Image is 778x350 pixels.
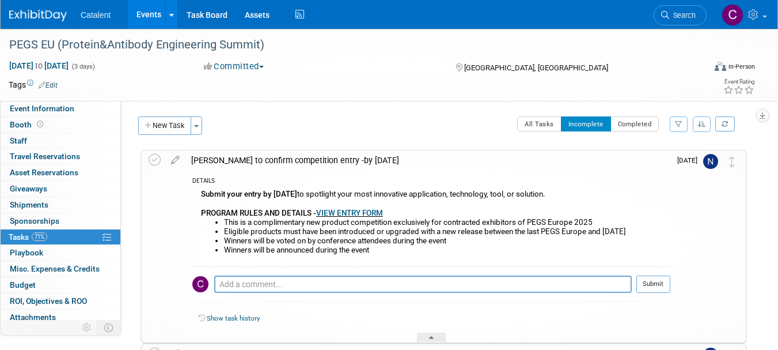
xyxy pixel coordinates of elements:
a: Refresh [715,116,735,131]
span: Search [669,11,696,20]
a: ROI, Objectives & ROO [1,293,120,309]
div: [PERSON_NAME] to confirm competition entry -by [DATE] [185,150,670,170]
span: Attachments [10,313,56,322]
span: Catalent [81,10,111,20]
a: Travel Reservations [1,149,120,164]
span: [DATE] [677,156,703,164]
a: Shipments [1,197,120,213]
span: (3 days) [71,63,95,70]
span: [DATE] [DATE] [9,61,69,71]
span: Budget [10,280,36,289]
img: Format-Inperson.png [715,62,726,71]
span: 71% [32,232,47,241]
span: Staff [10,136,27,145]
span: Asset Reservations [10,168,78,177]
a: Giveaways [1,181,120,197]
a: Search [654,5,707,25]
div: to spotlight your most innovative application, technology, tool, or solution. [192,187,670,266]
button: Committed [200,61,268,73]
a: Staff [1,133,120,149]
button: Incomplete [561,116,611,131]
span: [GEOGRAPHIC_DATA], [GEOGRAPHIC_DATA] [464,63,608,72]
li: Winners will be voted on by conference attendees during the event [224,236,670,246]
span: Giveaways [10,184,47,193]
span: Misc. Expenses & Credits [10,264,100,273]
span: Event Information [10,104,74,113]
a: edit [165,155,185,165]
img: ExhibitDay [9,10,67,21]
span: to [33,61,44,70]
div: Event Format [645,60,755,77]
a: Sponsorships [1,213,120,229]
div: PEGS EU (Protein&Antibody Engineering Summit) [5,35,692,55]
b: PROGRAM RULES AND DETAILS - [201,209,316,217]
a: Asset Reservations [1,165,120,180]
a: Budget [1,277,120,293]
span: Booth [10,120,45,129]
a: Playbook [1,245,120,261]
b: Submit your entry by [DATE] [201,190,297,198]
button: Submit [636,276,670,293]
li: This is a complimentary new product competition exclusively for contracted exhibitors of PEGS Eur... [224,218,670,227]
span: Shipments [10,200,48,209]
a: Edit [39,81,58,89]
a: Misc. Expenses & Credits [1,261,120,277]
a: Booth [1,117,120,133]
button: New Task [138,116,191,135]
div: DETAILS [192,177,670,187]
span: Playbook [10,248,43,257]
span: Tasks [9,232,47,242]
div: In-Person [728,62,755,71]
td: Tags [9,79,58,91]
li: Eligible products must have been introduced or upgraded with a new release between the last PEGS ... [224,227,670,236]
a: Show task history [207,314,260,322]
button: Completed [610,116,659,131]
div: Event Rating [723,79,754,85]
img: Christina Szendi [722,4,743,26]
img: Nicole Bullock [703,154,718,169]
img: Christina Szendi [192,276,208,292]
span: Sponsorships [10,216,59,225]
td: Toggle Event Tabs [97,320,121,335]
span: Travel Reservations [10,152,80,161]
span: ROI, Objectives & ROO [10,296,87,306]
li: Winners will be announced during the event [224,246,670,255]
a: VIEW ENTRY FORM [316,209,383,217]
a: Attachments [1,310,120,325]
a: Event Information [1,101,120,116]
i: Move task [729,156,735,167]
span: Booth not reserved yet [35,120,45,129]
button: All Tasks [517,116,561,131]
td: Personalize Event Tab Strip [77,320,97,335]
a: Tasks71% [1,229,120,245]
